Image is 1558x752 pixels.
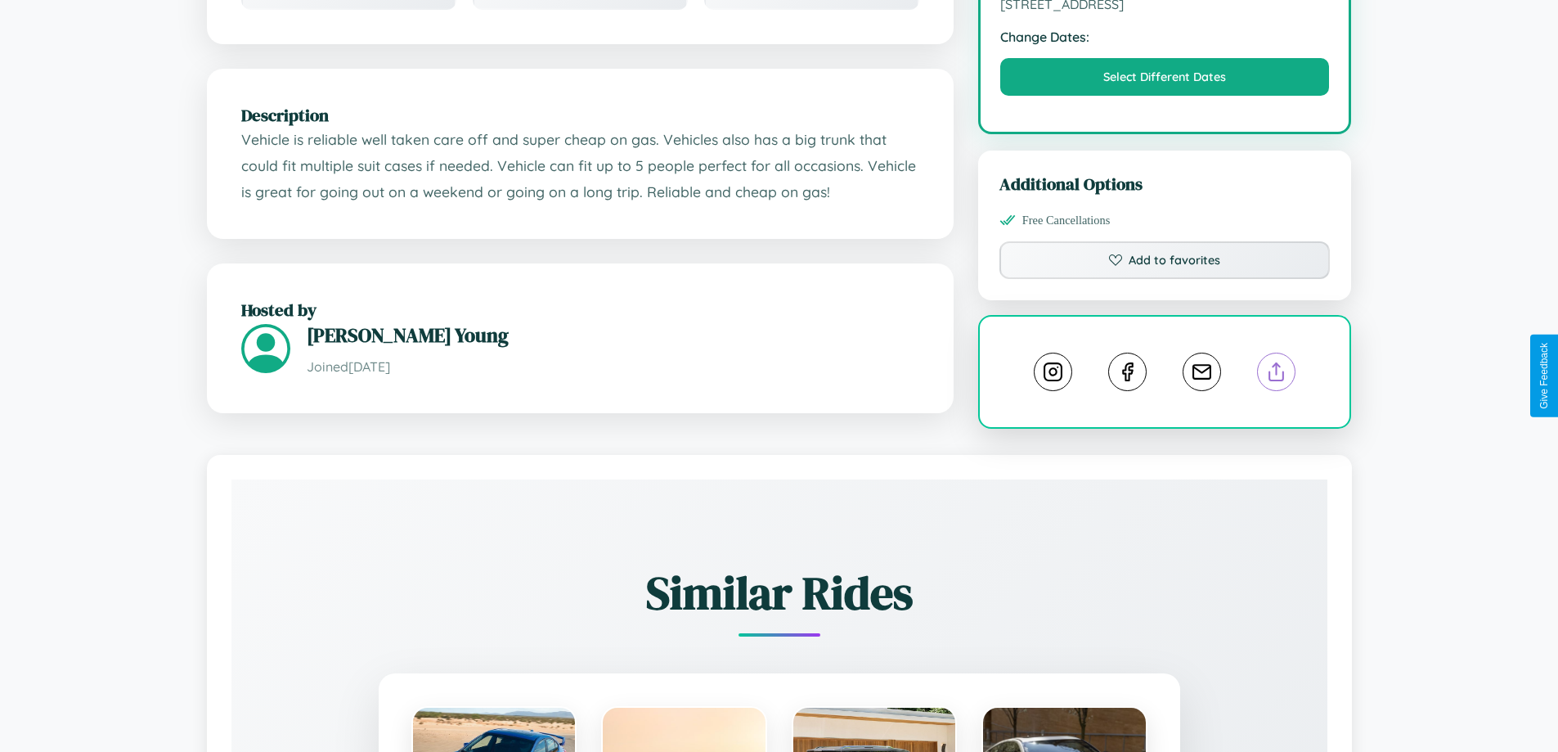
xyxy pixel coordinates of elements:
button: Add to favorites [999,241,1331,279]
h2: Similar Rides [289,561,1270,624]
div: Give Feedback [1538,343,1550,409]
strong: Change Dates: [1000,29,1330,45]
h2: Description [241,103,919,127]
span: Free Cancellations [1022,214,1111,227]
h3: [PERSON_NAME] Young [307,322,919,349]
p: Joined [DATE] [307,355,919,379]
h3: Additional Options [999,172,1331,196]
button: Select Different Dates [1000,58,1330,96]
h2: Hosted by [241,298,919,322]
p: Vehicle is reliable well taken care off and super cheap on gas. Vehicles also has a big trunk tha... [241,127,919,205]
